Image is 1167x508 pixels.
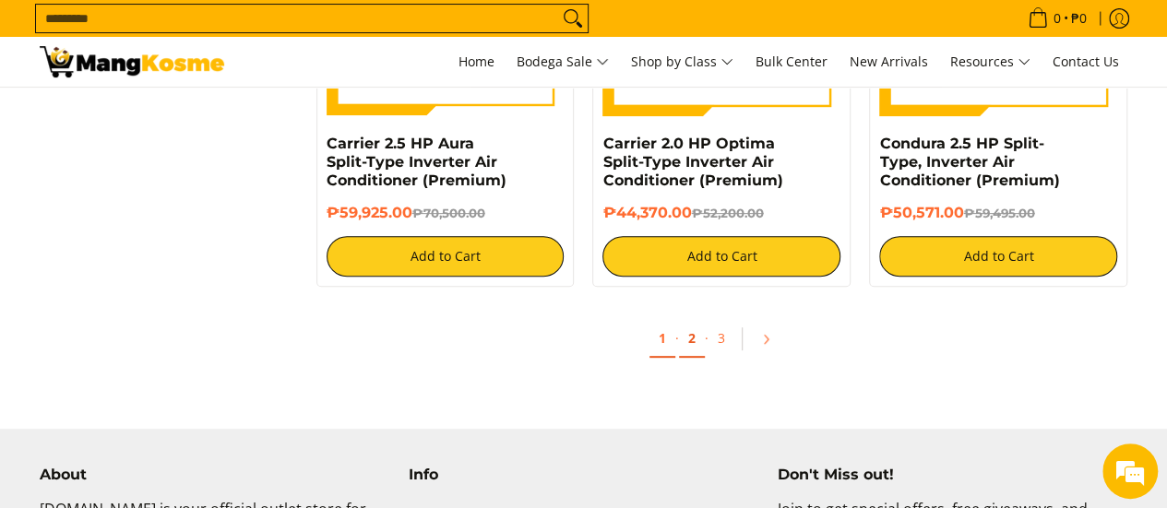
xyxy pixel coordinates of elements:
a: Shop by Class [622,37,743,87]
a: Resources [941,37,1040,87]
span: New Arrivals [850,53,928,70]
span: Home [458,53,494,70]
a: Bodega Sale [507,37,618,87]
a: 3 [709,320,734,356]
a: Contact Us [1043,37,1128,87]
a: Carrier 2.5 HP Aura Split-Type Inverter Air Conditioner (Premium) [327,135,506,189]
span: We're online! [107,142,255,328]
a: 2 [679,320,705,358]
button: Add to Cart [879,236,1117,277]
h4: About [40,466,390,484]
button: Search [558,5,588,32]
h6: ₱50,571.00 [879,204,1117,222]
a: 1 [649,320,675,358]
span: 0 [1051,12,1064,25]
h4: Don't Miss out! [777,466,1127,484]
span: Bodega Sale [517,51,609,74]
span: Shop by Class [631,51,733,74]
span: Resources [950,51,1030,74]
textarea: Type your message and hit 'Enter' [9,324,351,388]
a: Home [449,37,504,87]
a: Condura 2.5 HP Split-Type, Inverter Air Conditioner (Premium) [879,135,1059,189]
h4: Info [409,466,759,484]
div: Minimize live chat window [303,9,347,53]
span: Contact Us [1053,53,1119,70]
del: ₱70,500.00 [412,206,485,220]
a: Carrier 2.0 HP Optima Split-Type Inverter Air Conditioner (Premium) [602,135,782,189]
div: Chat with us now [96,103,310,127]
del: ₱52,200.00 [691,206,763,220]
button: Add to Cart [327,236,565,277]
span: · [705,329,709,347]
img: Bodega Sale Aircon l Mang Kosme: Home Appliances Warehouse Sale [40,46,224,77]
h6: ₱59,925.00 [327,204,565,222]
span: · [675,329,679,347]
ul: Pagination [307,314,1137,373]
span: ₱0 [1068,12,1090,25]
span: Bulk Center [756,53,828,70]
h6: ₱44,370.00 [602,204,840,222]
button: Add to Cart [602,236,840,277]
a: New Arrivals [840,37,937,87]
span: • [1022,8,1092,29]
del: ₱59,495.00 [963,206,1034,220]
a: Bulk Center [746,37,837,87]
nav: Main Menu [243,37,1128,87]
